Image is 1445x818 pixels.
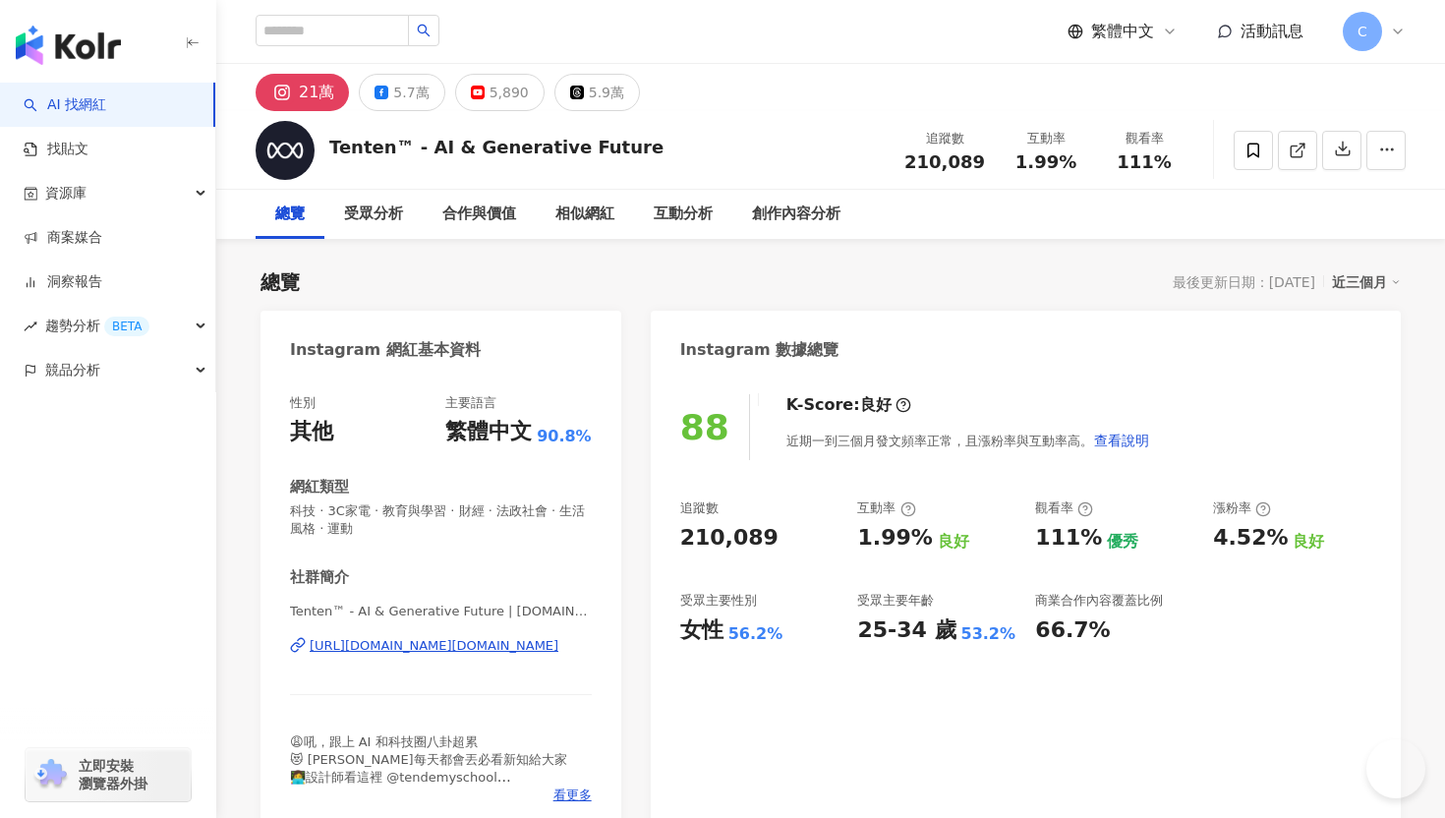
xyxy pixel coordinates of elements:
div: 良好 [860,394,892,416]
button: 5.9萬 [554,74,640,111]
a: [URL][DOMAIN_NAME][DOMAIN_NAME] [290,637,592,655]
span: 趨勢分析 [45,304,149,348]
span: 資源庫 [45,171,87,215]
div: 追蹤數 [904,129,985,148]
a: searchAI 找網紅 [24,95,106,115]
div: 5.7萬 [393,79,429,106]
div: 受眾分析 [344,203,403,226]
div: Instagram 數據總覽 [680,339,839,361]
div: 總覽 [260,268,300,296]
div: 女性 [680,615,723,646]
span: 111% [1117,152,1172,172]
div: 56.2% [728,623,783,645]
a: chrome extension立即安裝 瀏覽器外掛 [26,748,191,801]
div: 受眾主要性別 [680,592,757,610]
div: 相似網紅 [555,203,614,226]
div: 互動率 [857,499,915,517]
button: 21萬 [256,74,349,111]
div: 受眾主要年齡 [857,592,934,610]
div: 5,890 [490,79,529,106]
div: 最後更新日期：[DATE] [1173,274,1315,290]
div: 創作內容分析 [752,203,840,226]
span: C [1358,21,1367,42]
img: chrome extension [31,759,70,790]
span: 繁體中文 [1091,21,1154,42]
div: 4.52% [1213,523,1288,554]
button: 5.7萬 [359,74,444,111]
div: 觀看率 [1035,499,1093,517]
span: 查看說明 [1094,433,1149,448]
div: K-Score : [786,394,911,416]
div: 近期一到三個月發文頻率正常，且漲粉率與互動率高。 [786,421,1150,460]
span: Tenten™ - AI & Generative Future | [DOMAIN_NAME] [290,603,592,620]
span: 210,089 [904,151,985,172]
span: 競品分析 [45,348,100,392]
div: 53.2% [961,623,1016,645]
img: logo [16,26,121,65]
div: 合作與價值 [442,203,516,226]
div: 優秀 [1107,531,1138,553]
span: 活動訊息 [1241,22,1303,40]
a: 找貼文 [24,140,88,159]
div: 漲粉率 [1213,499,1271,517]
a: 洞察報告 [24,272,102,292]
div: 總覽 [275,203,305,226]
div: 88 [680,407,729,447]
div: 良好 [1293,531,1324,553]
img: KOL Avatar [256,121,315,180]
div: 互動分析 [654,203,713,226]
span: 90.8% [537,426,592,447]
div: Instagram 網紅基本資料 [290,339,481,361]
div: 社群簡介 [290,567,349,588]
button: 5,890 [455,74,545,111]
span: 😩吼，跟上 AI 和科技圈八卦超累 😻 [PERSON_NAME]每天都會丟必看新知給大家 👩‍💻設計師看這裡 @tendemyschool 💌 合作邀約 [EMAIL_ADDRESS][DOM... [290,734,589,803]
div: 良好 [938,531,969,553]
div: 66.7% [1035,615,1110,646]
a: 商案媒合 [24,228,102,248]
div: 210,089 [680,523,779,554]
span: 科技 · 3C家電 · 教育與學習 · 財經 · 法政社會 · 生活風格 · 運動 [290,502,592,538]
div: 111% [1035,523,1102,554]
div: 性別 [290,394,316,412]
div: 主要語言 [445,394,496,412]
div: 商業合作內容覆蓋比例 [1035,592,1163,610]
div: 觀看率 [1107,129,1182,148]
span: search [417,24,431,37]
span: 1.99% [1015,152,1076,172]
span: 看更多 [553,787,592,804]
iframe: Help Scout Beacon - Open [1366,739,1425,798]
button: 查看說明 [1093,421,1150,460]
div: 追蹤數 [680,499,719,517]
span: 立即安裝 瀏覽器外掛 [79,757,147,792]
div: 5.9萬 [589,79,624,106]
div: Tenten™ - AI & Generative Future [329,135,664,159]
div: [URL][DOMAIN_NAME][DOMAIN_NAME] [310,637,558,655]
div: 21萬 [299,79,334,106]
div: 近三個月 [1332,269,1401,295]
div: 其他 [290,417,333,447]
div: 網紅類型 [290,477,349,497]
div: 25-34 歲 [857,615,955,646]
div: 1.99% [857,523,932,554]
span: rise [24,320,37,333]
div: BETA [104,317,149,336]
div: 互動率 [1009,129,1083,148]
div: 繁體中文 [445,417,532,447]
